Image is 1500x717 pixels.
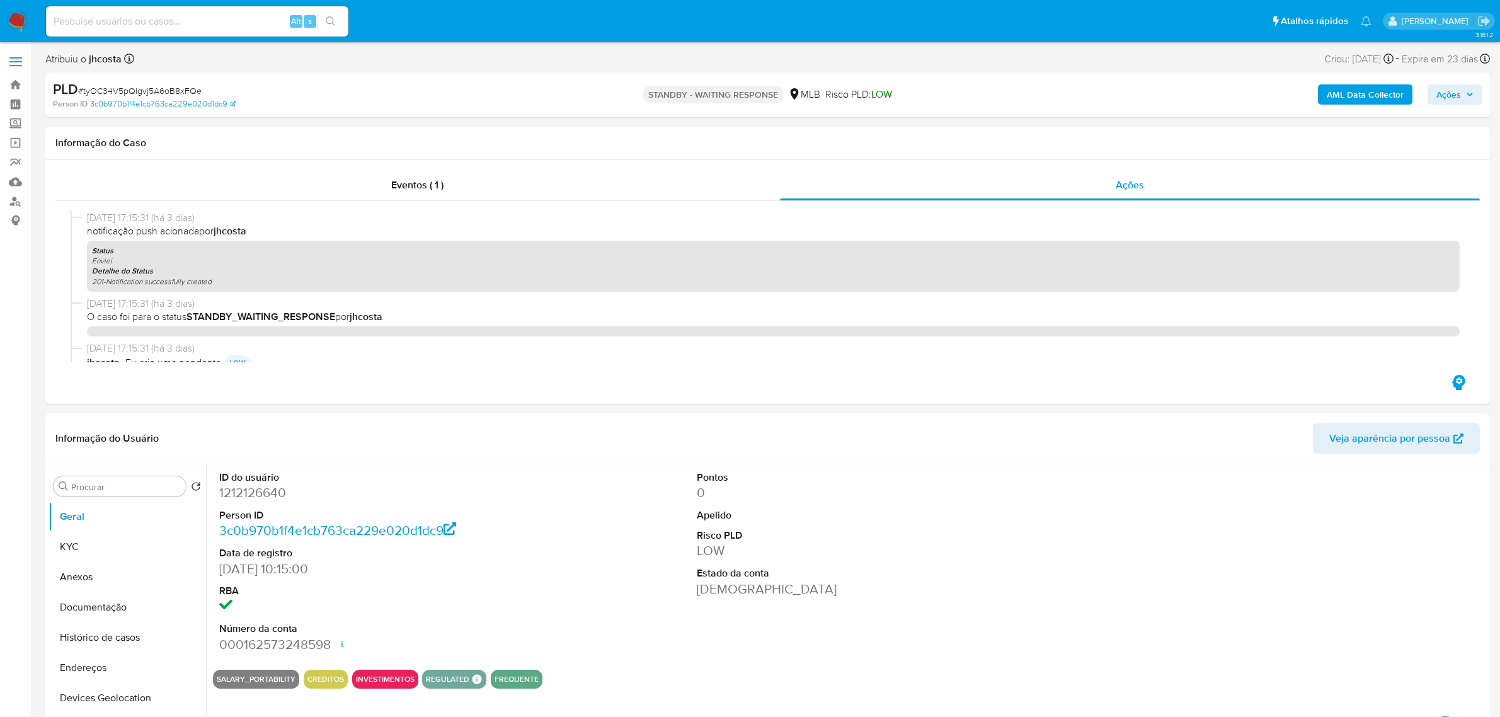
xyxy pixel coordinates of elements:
[53,98,88,110] b: Person ID
[59,481,69,491] button: Procurar
[1402,15,1473,27] p: jhonata.costa@mercadolivre.com
[697,529,1003,542] dt: Risco PLD
[1436,84,1461,105] span: Ações
[45,52,122,66] span: Atribuiu o
[308,15,312,27] span: s
[219,622,525,636] dt: Número da conta
[643,86,783,103] p: STANDBY - WAITING RESPONSE
[49,502,206,532] button: Geral
[219,471,525,485] dt: ID do usuário
[53,79,78,99] b: PLD
[219,521,457,539] a: 3c0b970b1f4e1cb763ca229e020d1dc9
[871,87,892,101] span: LOW
[1318,84,1412,105] button: AML Data Collector
[788,88,820,101] div: MLB
[1396,50,1399,67] span: -
[697,471,1003,485] dt: Pontos
[49,653,206,683] button: Endereços
[1477,14,1491,28] a: Sair
[49,622,206,653] button: Histórico de casos
[55,432,159,445] h1: Informação do Usuário
[1402,52,1478,66] span: Expira em 23 dias
[1428,84,1482,105] button: Ações
[49,532,206,562] button: KYC
[219,560,525,578] dd: [DATE] 10:15:00
[219,484,525,502] dd: 1212126640
[49,683,206,713] button: Devices Geolocation
[697,566,1003,580] dt: Estado da conta
[1327,84,1404,105] b: AML Data Collector
[46,13,348,30] input: Pesquise usuários ou casos...
[219,584,525,598] dt: RBA
[697,580,1003,598] dd: [DEMOGRAPHIC_DATA]
[86,52,122,66] b: jhcosta
[697,542,1003,559] dd: LOW
[1116,178,1144,192] span: Ações
[697,484,1003,502] dd: 0
[219,636,525,653] dd: 000162573248598
[391,178,444,192] span: Eventos ( 1 )
[49,592,206,622] button: Documentação
[291,15,301,27] span: Alt
[825,88,892,101] span: Risco PLD:
[78,84,202,97] span: # tyOC34V5pQlgvj5A6oB8xFQe
[90,98,236,110] a: 3c0b970b1f4e1cb763ca229e020d1dc9
[191,481,201,495] button: Retornar ao pedido padrão
[71,481,181,493] input: Procurar
[219,546,525,560] dt: Data de registro
[697,508,1003,522] dt: Apelido
[1329,423,1450,454] span: Veja aparência por pessoa
[1324,50,1394,67] div: Criou: [DATE]
[318,13,343,30] button: search-icon
[219,508,525,522] dt: Person ID
[49,562,206,592] button: Anexos
[55,137,1480,149] h1: Informação do Caso
[1281,14,1348,28] span: Atalhos rápidos
[1313,423,1480,454] button: Veja aparência por pessoa
[1361,16,1371,26] a: Notificações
